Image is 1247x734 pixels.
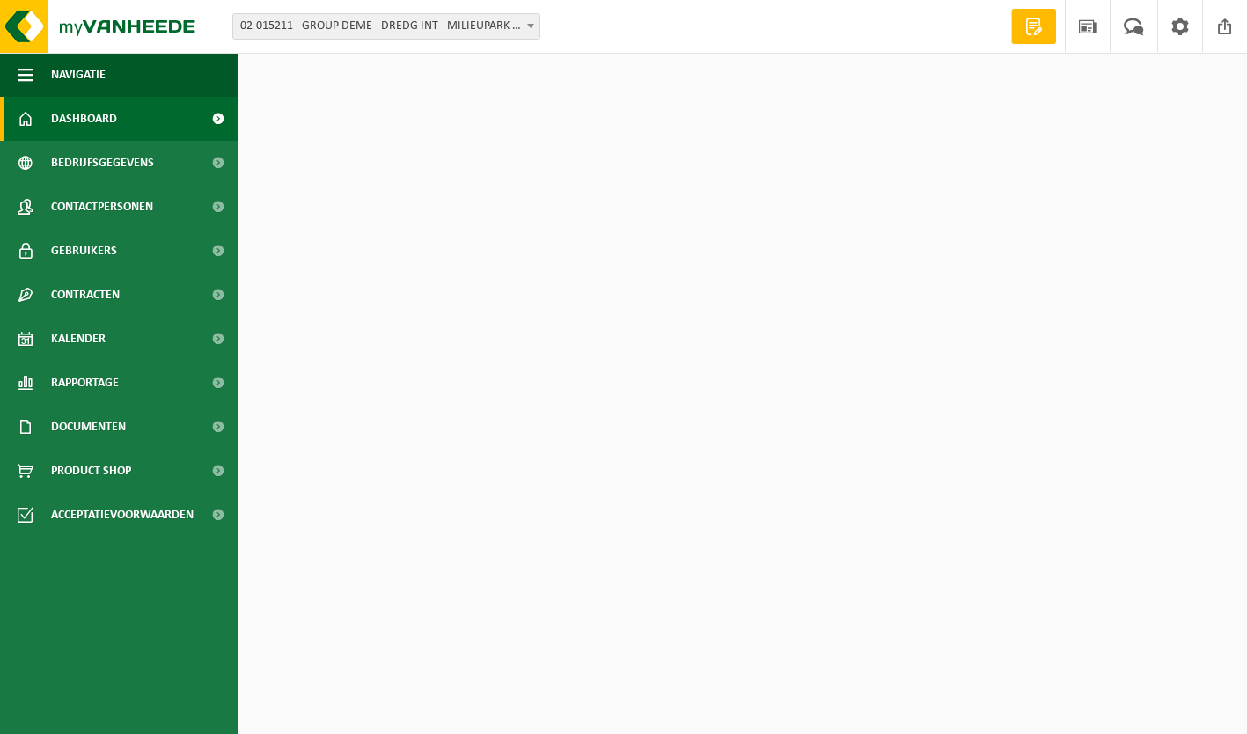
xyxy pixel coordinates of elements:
span: Rapportage [51,361,119,405]
span: Product Shop [51,449,131,493]
span: Kalender [51,317,106,361]
span: Dashboard [51,97,117,141]
span: 02-015211 - GROUP DEME - DREDG INT - MILIEUPARK - ZWIJNDRECHT [233,14,539,39]
span: Navigatie [51,53,106,97]
span: Contracten [51,273,120,317]
span: Contactpersonen [51,185,153,229]
span: Gebruikers [51,229,117,273]
span: Bedrijfsgegevens [51,141,154,185]
span: 02-015211 - GROUP DEME - DREDG INT - MILIEUPARK - ZWIJNDRECHT [232,13,540,40]
span: Acceptatievoorwaarden [51,493,194,537]
span: Documenten [51,405,126,449]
